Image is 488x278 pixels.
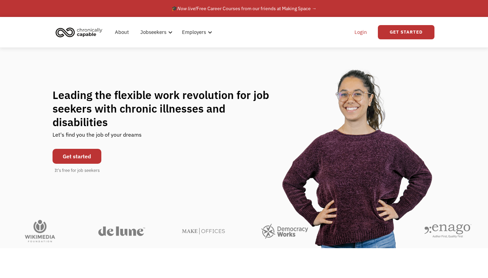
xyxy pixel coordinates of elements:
div: Let's find you the job of your dreams [53,129,142,145]
a: Get Started [378,25,434,39]
div: It's free for job seekers [55,167,100,174]
div: Employers [178,21,214,43]
img: Chronically Capable logo [54,25,104,40]
a: Get started [53,149,101,164]
a: About [111,21,133,43]
div: Employers [182,28,206,36]
a: home [54,25,107,40]
a: Login [350,21,371,43]
em: Now live! [177,5,197,12]
h1: Leading the flexible work revolution for job seekers with chronic illnesses and disabilities [53,88,282,129]
div: 🎓 Free Career Courses from our friends at Making Space → [171,4,317,13]
div: Jobseekers [140,28,166,36]
div: Jobseekers [136,21,175,43]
